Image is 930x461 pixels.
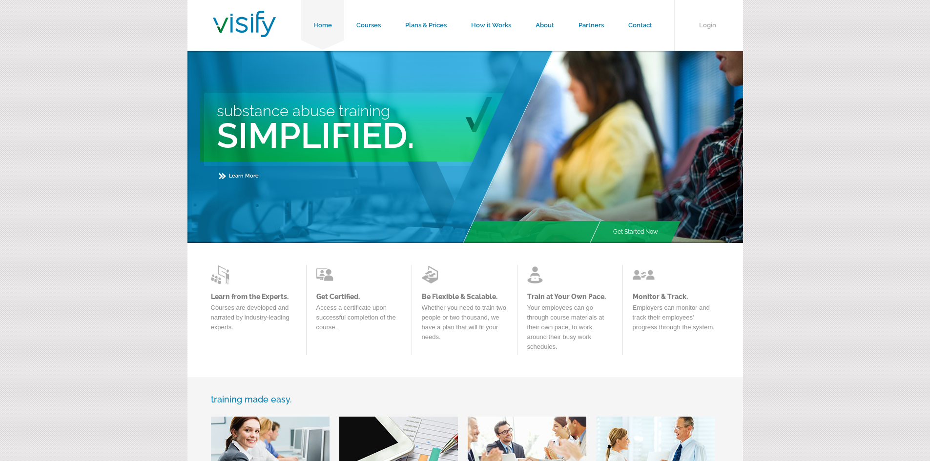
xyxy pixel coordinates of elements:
img: Visify Training [213,11,276,37]
img: Learn from the Experts [527,265,549,284]
a: Monitor & Track. [633,293,718,301]
a: Learn More [219,173,259,179]
img: Main Image [462,51,743,243]
p: Access a certificate upon successful completion of the course. [316,303,402,337]
a: Learn from the Experts. [211,293,296,301]
a: Visify Training [213,26,276,40]
h3: training made easy. [211,394,720,404]
img: Learn from the Experts [211,265,233,284]
img: Learn from the Experts [633,265,655,284]
h3: Substance Abuse Training [217,102,556,120]
p: Courses are developed and narrated by industry-leading experts. [211,303,296,337]
a: Get Started Now [601,221,670,243]
a: Get Certified. [316,293,402,301]
p: Employers can monitor and track their employees' progress through the system. [633,303,718,337]
a: Be Flexible & Scalable. [422,293,507,301]
h2: Simplified. [217,115,556,156]
img: Learn from the Experts [316,265,338,284]
p: Whether you need to train two people or two thousand, we have a plan that will fit your needs. [422,303,507,347]
a: Train at Your Own Pace. [527,293,613,301]
p: Your employees can go through course materials at their own pace, to work around their busy work ... [527,303,613,357]
img: Learn from the Experts [422,265,444,284]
